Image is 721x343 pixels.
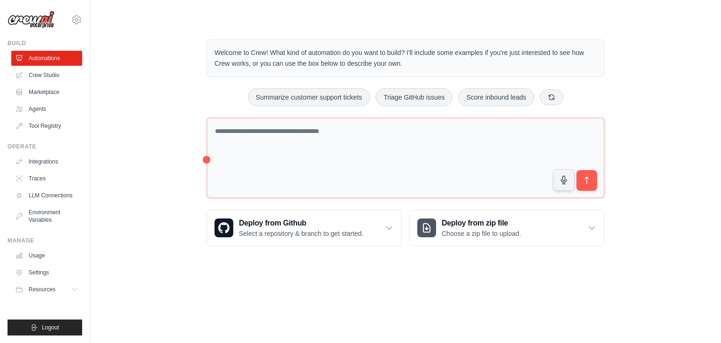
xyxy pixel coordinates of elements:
[8,320,82,335] button: Logout
[11,205,82,227] a: Environment Variables
[11,85,82,100] a: Marketplace
[376,88,453,106] button: Triage GitHub issues
[8,39,82,47] div: Build
[239,218,363,229] h3: Deploy from Github
[11,188,82,203] a: LLM Connections
[458,88,534,106] button: Score inbound leads
[239,229,363,238] p: Select a repository & branch to get started.
[11,265,82,280] a: Settings
[8,11,54,29] img: Logo
[11,68,82,83] a: Crew Studio
[11,154,82,169] a: Integrations
[215,47,597,69] p: Welcome to Crew! What kind of automation do you want to build? I'll include some examples if you'...
[11,101,82,117] a: Agents
[11,171,82,186] a: Traces
[442,229,521,238] p: Choose a zip file to upload.
[8,143,82,150] div: Operate
[442,218,521,229] h3: Deploy from zip file
[11,282,82,297] button: Resources
[42,324,59,331] span: Logout
[11,51,82,66] a: Automations
[11,118,82,133] a: Tool Registry
[11,248,82,263] a: Usage
[8,237,82,244] div: Manage
[248,88,370,106] button: Summarize customer support tickets
[29,286,55,293] span: Resources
